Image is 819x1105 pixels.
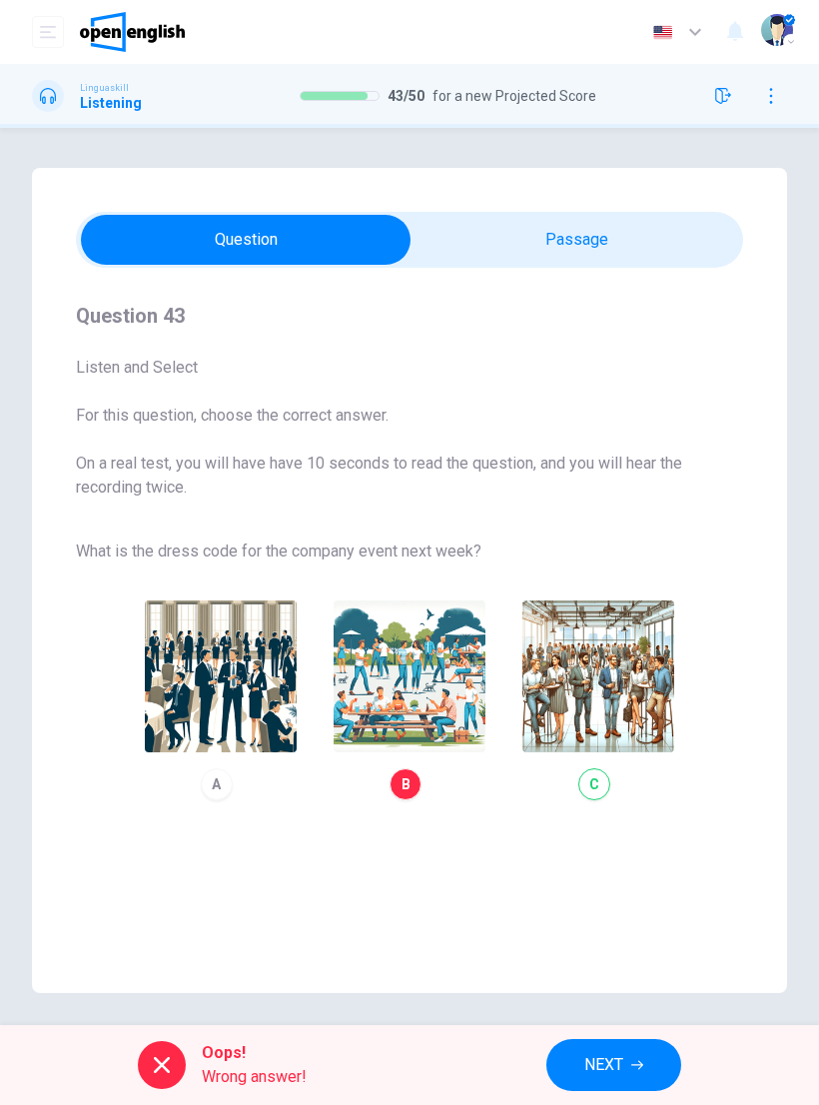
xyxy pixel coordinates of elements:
span: 43 / 50 [388,88,424,104]
span: What is the dress code for the company event next week? [76,540,743,563]
span: For this question, choose the correct answer. [76,404,743,428]
span: On a real test, you will have have 10 seconds to read the question, and you will hear the recordi... [76,452,743,500]
img: Profile picture [761,14,793,46]
span: Linguaskill [80,81,129,95]
span: NEXT [584,1051,623,1079]
button: open mobile menu [32,16,64,48]
img: OpenEnglish logo [80,12,185,52]
span: for a new Projected Score [432,88,596,104]
span: Oops! [202,1041,307,1065]
h1: Listening [80,95,142,111]
button: NEXT [546,1039,681,1091]
span: Listen and Select [76,356,743,380]
h4: Question 43 [76,300,743,332]
img: en [650,25,675,40]
span: Wrong answer! [202,1065,307,1089]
